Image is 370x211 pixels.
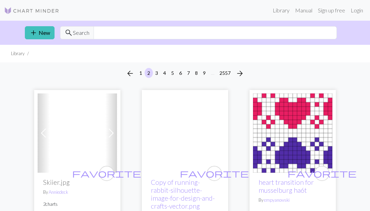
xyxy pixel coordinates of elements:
[253,129,332,135] a: heart transition for musselburg ha6t
[29,28,38,38] span: add
[43,201,111,208] p: 2 charts
[259,178,314,194] a: heart transition for musselburg ha6t
[65,28,73,38] span: search
[288,167,357,180] i: favourite
[348,3,366,17] a: Login
[72,168,141,179] span: favorite
[259,197,327,203] p: By
[38,129,117,135] a: Skiier.jpg
[72,167,141,180] i: favourite
[43,178,111,186] h2: Skiier.jpg
[264,197,290,203] a: empyanowski
[126,69,134,78] span: arrow_back
[123,68,137,79] button: Previous
[236,69,244,78] i: Next
[217,68,233,78] button: 2557
[236,69,244,78] span: arrow_forward
[73,29,89,37] span: Search
[123,68,247,79] nav: Page navigation
[99,166,114,181] button: favourite
[270,3,292,17] a: Library
[11,50,25,57] li: Library
[180,168,249,179] span: favorite
[207,166,222,181] button: favourite
[184,68,193,78] button: 7
[126,69,134,78] i: Previous
[43,189,111,195] p: By
[176,68,185,78] button: 6
[49,189,68,195] a: Anniedeck
[292,3,315,17] a: Manual
[253,93,332,173] img: heart transition for musselburg ha6t
[151,178,215,210] a: Copy of running-rabbit-silhouette-image-for-design-and-crafts-vector.png
[25,26,55,39] a: New
[145,129,225,135] a: Bunny
[314,166,330,181] button: favourite
[288,168,357,179] span: favorite
[145,68,153,78] button: 2
[180,167,249,180] i: favourite
[160,68,169,78] button: 4
[38,93,117,173] img: Skiier.jpg
[192,68,201,78] button: 8
[233,68,247,79] button: Next
[153,68,161,78] button: 3
[200,68,208,78] button: 9
[137,68,145,78] button: 1
[315,3,348,17] a: Sign up free
[168,68,177,78] button: 5
[4,7,59,15] img: Logo
[145,93,225,173] img: Bunny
